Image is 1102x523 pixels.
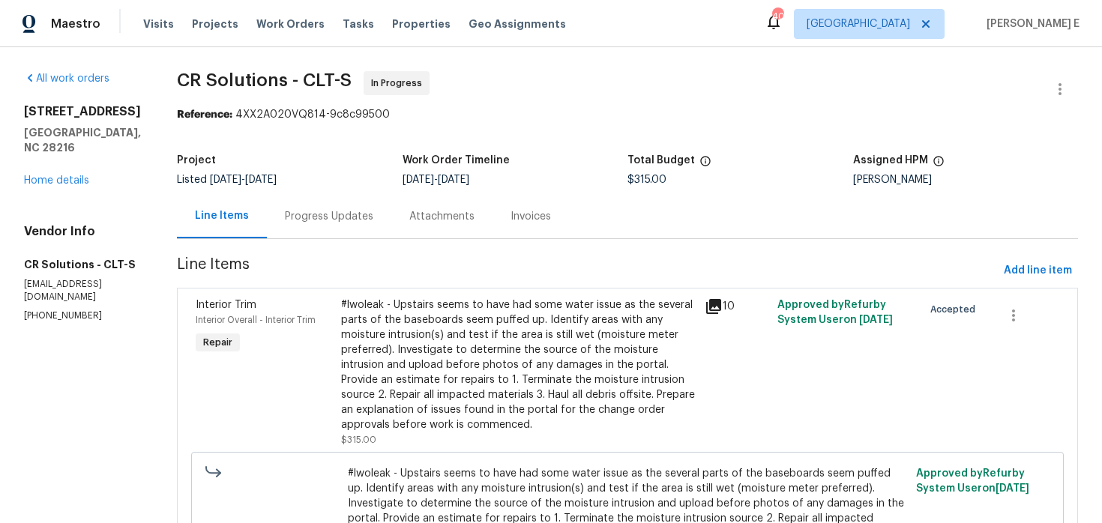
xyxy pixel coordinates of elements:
span: Visits [143,16,174,31]
span: Geo Assignments [469,16,566,31]
span: Interior Trim [196,300,256,310]
span: Repair [197,335,238,350]
span: [DATE] [245,175,277,185]
h5: Total Budget [627,155,695,166]
span: Accepted [930,302,981,317]
h4: Vendor Info [24,224,141,239]
span: Listed [177,175,277,185]
div: [PERSON_NAME] [853,175,1079,185]
button: Add line item [998,257,1078,285]
h5: Assigned HPM [853,155,928,166]
h5: Work Order Timeline [403,155,510,166]
span: [DATE] [438,175,469,185]
span: Properties [392,16,451,31]
span: Approved by Refurby System User on [777,300,893,325]
div: 10 [705,297,768,315]
p: [EMAIL_ADDRESS][DOMAIN_NAME] [24,278,141,303]
span: The total cost of line items that have been proposed by Opendoor. This sum includes line items th... [699,155,711,175]
h5: [GEOGRAPHIC_DATA], NC 28216 [24,125,141,155]
span: - [210,175,277,185]
span: $315.00 [627,175,666,185]
span: Projects [192,16,238,31]
div: Progress Updates [285,209,373,224]
span: - [403,175,469,185]
span: Maestro [51,16,100,31]
a: All work orders [24,73,109,84]
div: 40 [772,9,783,24]
span: $315.00 [341,435,376,444]
span: In Progress [371,76,428,91]
span: [DATE] [210,175,241,185]
div: Line Items [195,208,249,223]
span: Line Items [177,257,998,285]
span: [DATE] [996,483,1029,494]
h5: CR Solutions - CLT-S [24,257,141,272]
span: CR Solutions - CLT-S [177,71,352,89]
span: Approved by Refurby System User on [916,468,1029,494]
div: #lwoleak - Upstairs seems to have had some water issue as the several parts of the baseboards see... [341,297,696,432]
p: [PHONE_NUMBER] [24,309,141,322]
span: [GEOGRAPHIC_DATA] [807,16,910,31]
span: Work Orders [256,16,325,31]
span: Add line item [1004,261,1072,280]
div: 4XX2A020VQ814-9c8c99500 [177,107,1078,122]
b: Reference: [177,109,232,120]
div: Invoices [511,209,551,224]
span: [PERSON_NAME] E [981,16,1080,31]
span: [DATE] [859,315,893,325]
h2: [STREET_ADDRESS] [24,104,141,119]
span: Tasks [343,19,374,29]
span: Interior Overall - Interior Trim [196,315,316,324]
a: Home details [24,175,89,186]
h5: Project [177,155,216,166]
span: [DATE] [403,175,434,185]
div: Attachments [409,209,475,224]
span: The hpm assigned to this work order. [933,155,945,175]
